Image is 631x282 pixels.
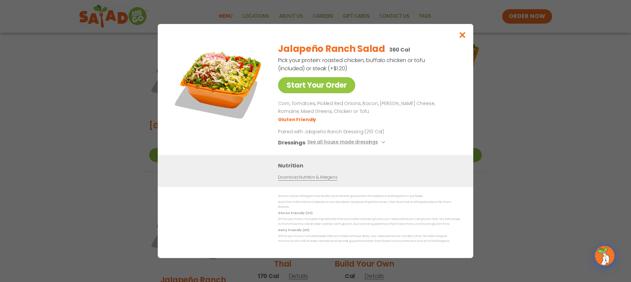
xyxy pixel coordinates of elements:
[389,46,410,54] p: 360 Cal
[278,42,385,56] h2: Jalapeño Ranch Salad
[173,37,265,129] img: Featured product photo for Jalapeño Ranch Salad
[278,56,426,73] p: Pick your protein: roasted chicken, buffalo chicken or tofu (included) or steak (+$1.20)
[278,116,317,123] li: Gluten Friendly
[452,24,473,46] button: Close modal
[278,211,312,215] strong: Gluten Friendly (GF)
[278,100,457,116] p: Corn, Tomatoes, Pickled Red Onions, Bacon, [PERSON_NAME] Cheese, Romaine, Mixed Greens, Chicken o...
[278,234,460,244] p: While our menu includes foods that are made without dairy, our restaurants are not dairy free. We...
[278,174,337,181] a: Download Nutrition & Allergens
[278,139,305,147] h3: Dressings
[278,128,400,135] p: Paired with Jalapeño Ranch Dressing (210 Cal)
[278,217,460,227] p: While our menu includes ingredients that are made without gluten, our restaurants are not gluten ...
[278,228,309,232] strong: Dairy Friendly (DF)
[278,194,460,199] p: We are not an allergen free facility and cannot guarantee the absence of allergens in our foods.
[278,77,355,93] a: Start Your Order
[278,162,463,170] h3: Nutrition
[278,200,460,210] p: Nutrition information is based on our standard recipes and portion sizes. Click Nutrition & Aller...
[596,247,614,265] img: wpChatIcon
[307,139,387,147] button: See all house made dressings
